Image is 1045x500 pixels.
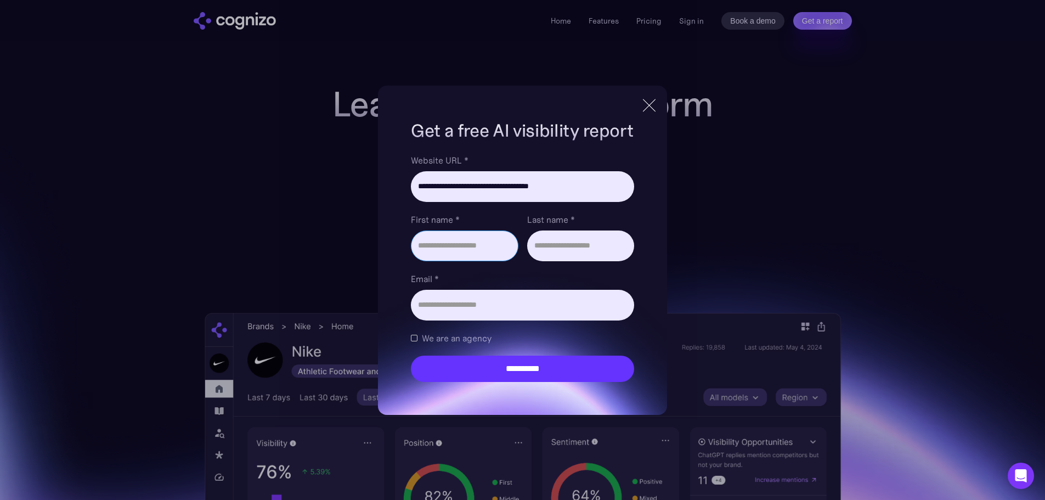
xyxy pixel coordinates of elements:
span: We are an agency [422,332,492,345]
label: Last name * [527,213,634,226]
h1: Get a free AI visibility report [411,119,634,143]
div: Open Intercom Messenger [1008,463,1034,489]
label: First name * [411,213,518,226]
label: Email * [411,272,634,285]
form: Brand Report Form [411,154,634,382]
label: Website URL * [411,154,634,167]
